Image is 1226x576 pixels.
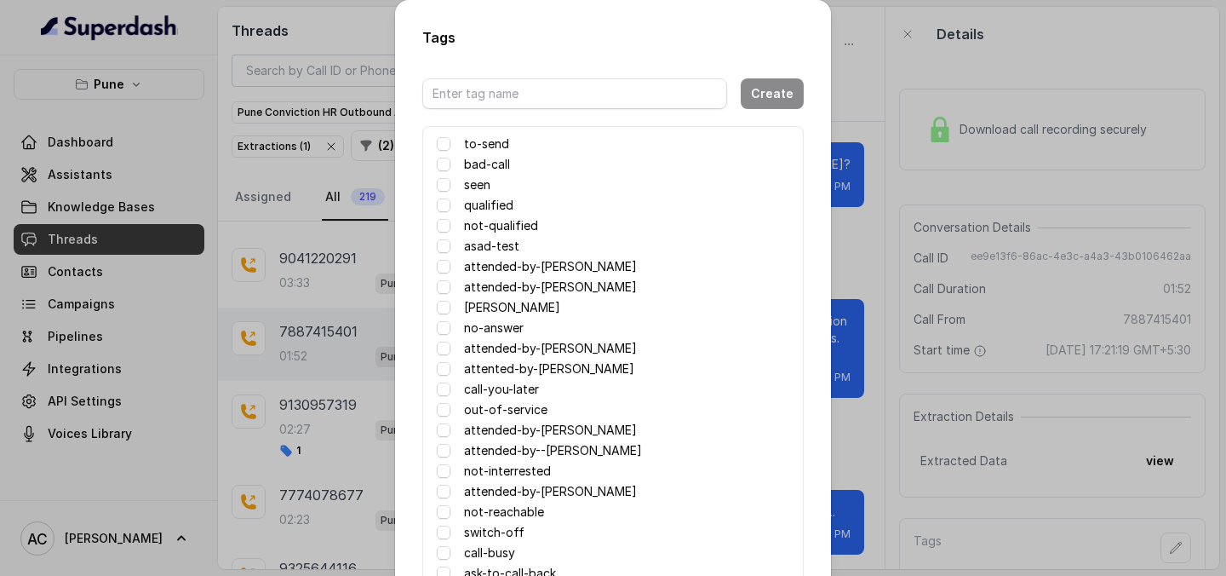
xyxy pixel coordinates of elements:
[464,175,490,195] label: seen
[464,297,560,318] label: [PERSON_NAME]
[464,400,547,420] label: out-of-service
[464,216,538,236] label: not-qualified
[422,27,804,48] h2: Tags
[741,78,804,109] button: Create
[464,543,515,563] label: call-busy
[464,522,524,543] label: switch-off
[464,338,637,359] label: attended-by-[PERSON_NAME]
[464,154,510,175] label: bad-call
[464,379,539,400] label: call-you-later
[464,441,642,461] label: attended-by--[PERSON_NAME]
[464,481,637,502] label: attended-by-[PERSON_NAME]
[464,359,634,379] label: attented-by-[PERSON_NAME]
[464,502,544,522] label: not-reachable
[464,277,637,297] label: attended-by-[PERSON_NAME]
[464,420,637,441] label: attended-by-[PERSON_NAME]
[464,195,513,216] label: qualified
[464,318,524,338] label: no-answer
[464,236,519,256] label: asad-test
[422,78,727,109] input: Enter tag name
[464,256,637,277] label: attended-by-[PERSON_NAME]
[464,134,509,154] label: to-send
[464,461,551,481] label: not-interrested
